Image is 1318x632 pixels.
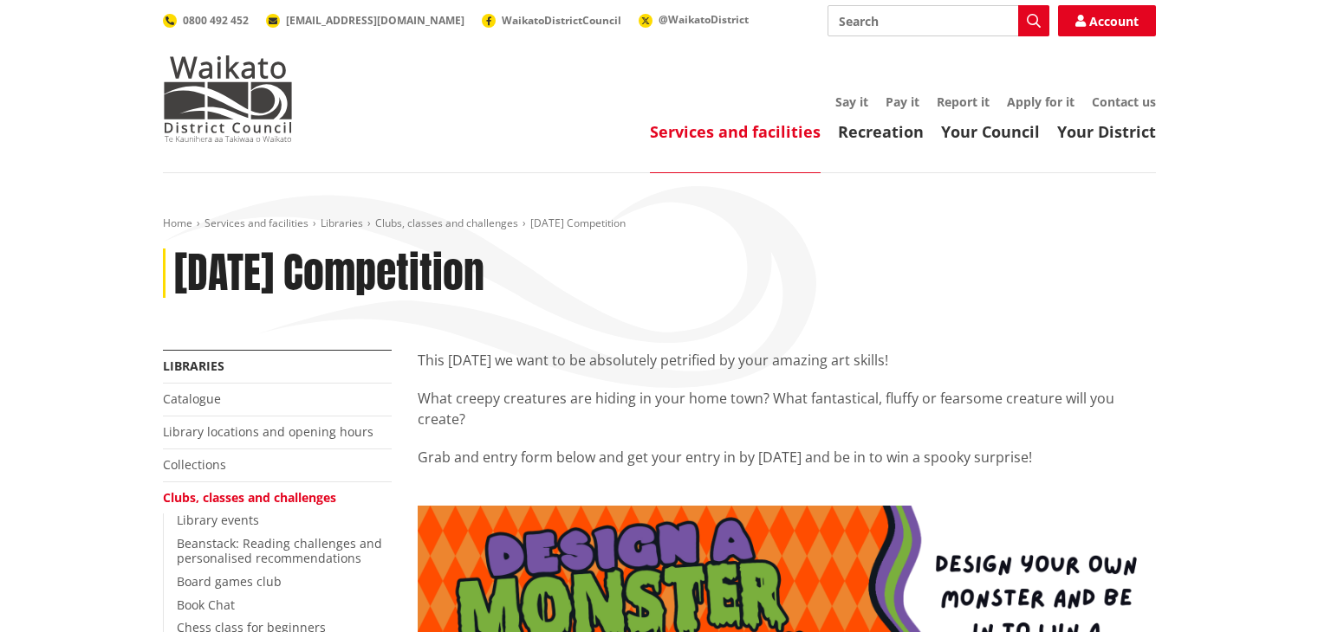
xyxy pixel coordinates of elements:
[1007,94,1075,110] a: Apply for it
[941,121,1040,142] a: Your Council
[639,12,749,27] a: @WaikatoDistrict
[1092,94,1156,110] a: Contact us
[174,248,484,299] h1: [DATE] Competition
[1058,5,1156,36] a: Account
[163,55,293,142] img: Waikato District Council - Te Kaunihera aa Takiwaa o Waikato
[163,456,226,473] a: Collections
[286,13,464,28] span: [EMAIL_ADDRESS][DOMAIN_NAME]
[418,388,1156,429] p: What creepy creatures are hiding in your home town? What fantastical, fluffy or fearsome creature...
[482,13,621,28] a: WaikatoDistrictCouncil
[163,423,373,440] a: Library locations and opening hours
[163,13,249,28] a: 0800 492 452
[937,94,990,110] a: Report it
[163,489,336,506] a: Clubs, classes and challenges
[886,94,919,110] a: Pay it
[1057,121,1156,142] a: Your District
[530,216,626,230] span: [DATE] Competition
[163,358,224,374] a: Libraries
[418,350,1156,371] p: This [DATE] we want to be absolutely petrified by your amazing art skills!
[659,12,749,27] span: @WaikatoDistrict
[321,216,363,230] a: Libraries
[177,573,282,590] a: Board games club
[163,216,192,230] a: Home
[177,597,235,613] a: Book Chat
[828,5,1049,36] input: Search input
[205,216,308,230] a: Services and facilities
[502,13,621,28] span: WaikatoDistrictCouncil
[418,447,1156,468] p: Grab and entry form below and g
[635,448,1032,467] span: et your entry in by [DATE] and be in to win a spooky surprise!
[375,216,518,230] a: Clubs, classes and challenges
[177,535,382,566] a: Beanstack: Reading challenges and personalised recommendations
[266,13,464,28] a: [EMAIL_ADDRESS][DOMAIN_NAME]
[835,94,868,110] a: Say it
[177,512,259,528] a: Library events
[163,390,221,407] a: Catalogue
[650,121,821,142] a: Services and facilities
[838,121,924,142] a: Recreation
[163,216,1156,231] nav: breadcrumb
[183,13,249,28] span: 0800 492 452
